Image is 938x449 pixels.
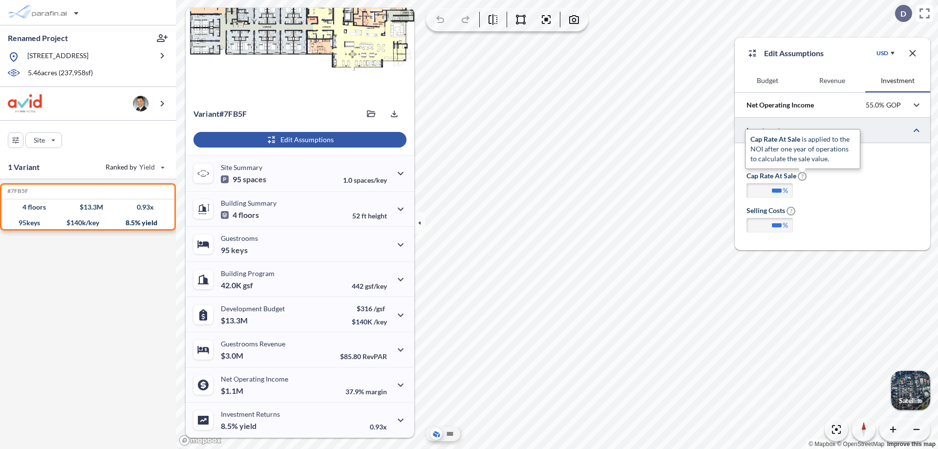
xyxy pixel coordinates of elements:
[746,171,807,181] label: Cap Rate at Sale
[374,318,387,326] span: /key
[809,441,835,448] a: Mapbox
[899,397,922,405] p: Satellite
[837,441,884,448] a: OpenStreetMap
[764,47,824,59] p: Edit Assumptions
[27,51,88,63] p: [STREET_ADDRESS]
[362,352,387,361] span: RevPAR
[221,304,285,313] p: Development Budget
[352,318,387,326] p: $140K
[8,94,43,112] img: BrandImage
[876,49,888,57] div: USD
[139,162,155,172] span: Yield
[746,206,795,215] label: Selling Costs
[430,428,442,440] button: Aerial View
[891,371,930,410] button: Switcher ImageSatellite
[340,352,387,361] p: $85.80
[900,9,906,18] p: D
[221,199,277,207] p: Building Summary
[28,68,93,79] p: 5.46 acres ( 237,958 sf)
[354,176,387,184] span: spaces/key
[243,280,253,290] span: gsf
[352,212,387,220] p: 52
[221,163,262,171] p: Site Summary
[221,280,253,290] p: 42.0K
[25,132,62,148] button: Site
[221,340,285,348] p: Guestrooms Revenue
[783,220,788,230] label: %
[8,161,40,173] p: 1 Variant
[221,269,275,278] p: Building Program
[221,245,248,255] p: 95
[221,421,256,431] p: 8.5%
[238,210,259,220] span: floors
[221,316,249,325] p: $13.3M
[5,188,28,194] h5: Click to copy the code
[887,441,936,448] a: Improve this map
[374,304,385,313] span: /gsf
[746,100,814,110] p: Net Operating Income
[365,282,387,290] span: gsf/key
[866,101,901,109] p: 55.0% GOP
[193,109,219,118] span: Variant
[193,132,406,148] button: Edit Assumptions
[34,135,45,145] p: Site
[362,212,366,220] span: ft
[345,387,387,396] p: 37.9%
[891,371,930,410] img: Switcher Image
[221,375,288,383] p: Net Operating Income
[179,435,222,446] a: Mapbox homepage
[783,186,788,195] label: %
[735,69,800,92] button: Budget
[8,33,68,43] p: Renamed Project
[221,174,266,184] p: 95
[343,176,387,184] p: 1.0
[221,234,258,242] p: Guestrooms
[133,96,149,111] img: user logo
[243,174,266,184] span: spaces
[365,387,387,396] span: margin
[231,245,248,255] span: keys
[800,69,865,92] button: Revenue
[193,109,247,119] p: # 7fb5f
[221,351,245,361] p: $3.0M
[444,428,456,440] button: Site Plan
[368,212,387,220] span: height
[352,282,387,290] p: 442
[352,304,387,313] p: $316
[787,207,795,215] span: ?
[221,386,245,396] p: $1.1M
[221,210,259,220] p: 4
[798,172,807,181] span: ?
[865,69,930,92] button: Investment
[746,151,918,161] h3: Investment
[239,421,256,431] span: yield
[370,423,387,431] p: 0.93x
[221,410,280,418] p: Investment Returns
[98,159,171,175] button: Ranked by Yield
